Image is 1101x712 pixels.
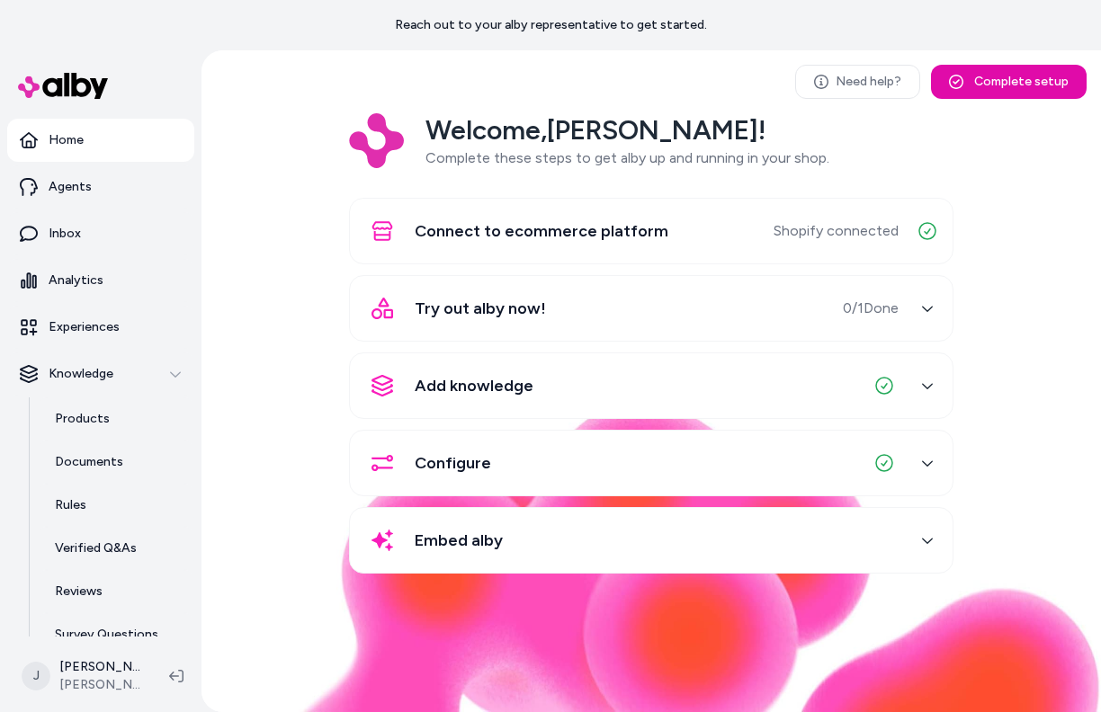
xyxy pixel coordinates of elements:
a: Survey Questions [37,613,194,656]
p: Reviews [55,583,103,601]
button: Connect to ecommerce platformShopify connected [361,209,942,253]
p: Agents [49,178,92,196]
img: alby Logo [18,73,108,99]
p: Analytics [49,271,103,289]
button: Embed alby [361,519,942,562]
a: Documents [37,441,194,484]
p: Rules [55,496,86,514]
span: 0 / 1 Done [843,298,899,319]
a: Need help? [795,65,920,99]
span: [PERSON_NAME] Prod [59,676,140,694]
p: Knowledge [49,365,113,383]
span: Try out alby now! [415,296,546,321]
span: Shopify connected [774,220,899,242]
p: Inbox [49,225,81,243]
a: Home [7,119,194,162]
img: alby Bubble [201,400,1101,712]
p: Documents [55,453,123,471]
img: Logo [349,113,404,168]
p: Home [49,131,84,149]
a: Agents [7,165,194,209]
p: Products [55,410,110,428]
a: Analytics [7,259,194,302]
a: Reviews [37,570,194,613]
span: Complete these steps to get alby up and running in your shop. [425,149,829,166]
button: Complete setup [931,65,1087,99]
button: Try out alby now!0/1Done [361,287,942,330]
span: Configure [415,450,491,476]
button: Configure [361,441,942,485]
p: Reach out to your alby representative to get started. [395,16,707,34]
a: Experiences [7,306,194,349]
a: Rules [37,484,194,527]
p: [PERSON_NAME] [59,658,140,676]
button: J[PERSON_NAME][PERSON_NAME] Prod [11,647,155,705]
span: Connect to ecommerce platform [415,218,668,244]
p: Experiences [49,318,120,336]
button: Knowledge [7,352,194,396]
h2: Welcome, [PERSON_NAME] ! [425,113,829,147]
p: Verified Q&As [55,539,137,557]
a: Inbox [7,212,194,255]
span: Add knowledge [415,373,533,398]
p: Survey Questions [55,626,158,644]
span: J [22,662,50,690]
button: Add knowledge [361,364,942,407]
a: Verified Q&As [37,527,194,570]
span: Embed alby [415,528,503,553]
a: Products [37,397,194,441]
